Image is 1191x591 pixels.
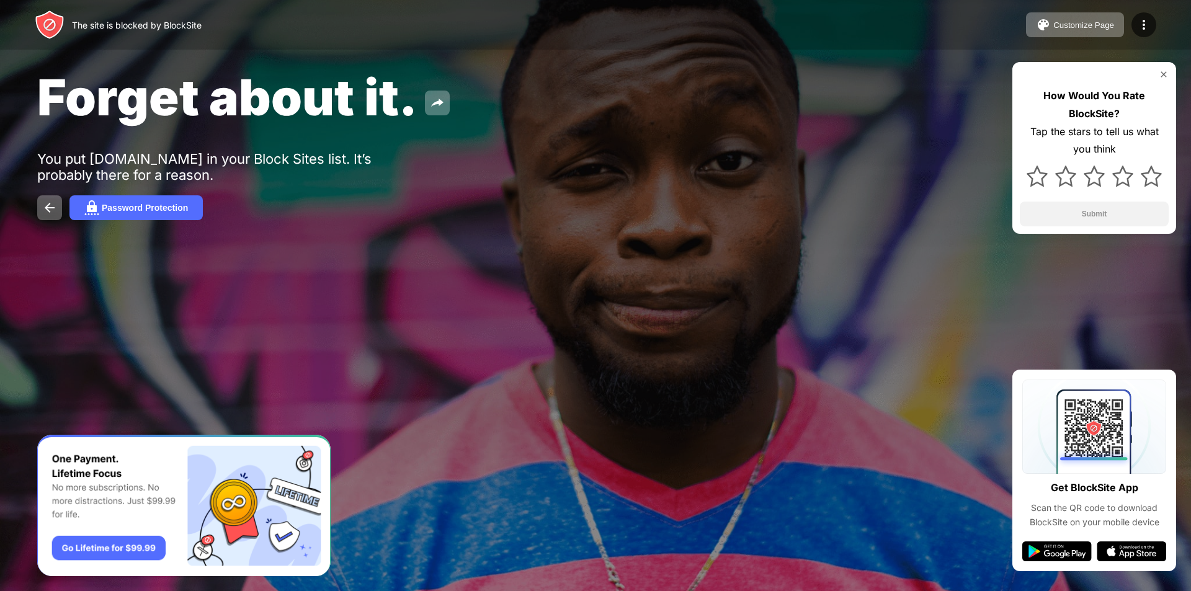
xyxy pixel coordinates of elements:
img: rate-us-close.svg [1159,69,1169,79]
iframe: Banner [37,435,331,577]
div: You put [DOMAIN_NAME] in your Block Sites list. It’s probably there for a reason. [37,151,421,183]
div: Password Protection [102,203,188,213]
button: Password Protection [69,195,203,220]
div: Scan the QR code to download BlockSite on your mobile device [1022,501,1166,529]
img: qrcode.svg [1022,380,1166,474]
img: google-play.svg [1022,541,1092,561]
div: Get BlockSite App [1051,479,1138,497]
div: Tap the stars to tell us what you think [1020,123,1169,159]
img: menu-icon.svg [1136,17,1151,32]
img: pallet.svg [1036,17,1051,32]
div: The site is blocked by BlockSite [72,20,202,30]
div: Customize Page [1053,20,1114,30]
img: star.svg [1027,166,1048,187]
img: star.svg [1055,166,1076,187]
img: star.svg [1084,166,1105,187]
img: star.svg [1141,166,1162,187]
img: back.svg [42,200,57,215]
img: app-store.svg [1097,541,1166,561]
img: header-logo.svg [35,10,65,40]
img: password.svg [84,200,99,215]
button: Submit [1020,202,1169,226]
img: share.svg [430,96,445,110]
div: How Would You Rate BlockSite? [1020,87,1169,123]
img: star.svg [1112,166,1133,187]
span: Forget about it. [37,67,417,127]
button: Customize Page [1026,12,1124,37]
